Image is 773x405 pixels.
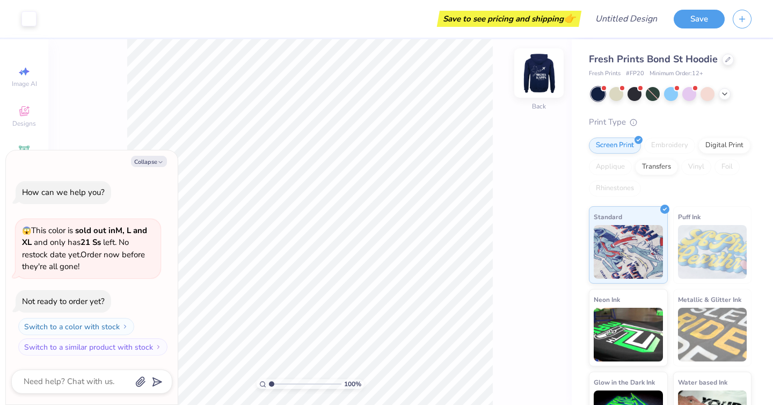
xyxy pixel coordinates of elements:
span: Designs [12,119,36,128]
div: Digital Print [698,138,750,154]
span: Fresh Prints [589,69,621,78]
div: Transfers [635,159,678,175]
div: Applique [589,159,632,175]
img: Switch to a similar product with stock [155,344,162,350]
button: Save [674,10,725,28]
span: Minimum Order: 12 + [650,69,703,78]
div: Save to see pricing and shipping [440,11,579,27]
img: Back [517,52,560,95]
span: This color is and only has left . No restock date yet. Order now before they're all gone! [22,225,147,272]
div: Rhinestones [589,180,641,197]
div: Embroidery [644,138,695,154]
span: 👉 [564,12,575,25]
span: Standard [594,211,622,222]
span: # FP20 [626,69,644,78]
strong: sold out in M, L and XL [22,225,147,248]
span: Fresh Prints Bond St Hoodie [589,53,718,66]
div: Print Type [589,116,752,128]
input: Untitled Design [587,8,666,30]
img: Standard [594,225,663,279]
div: Foil [714,159,740,175]
button: Switch to a similar product with stock [18,338,167,356]
div: How can we help you? [22,187,105,198]
strong: 21 Ss [81,237,101,248]
img: Metallic & Glitter Ink [678,308,747,361]
span: Glow in the Dark Ink [594,377,655,388]
span: Water based Ink [678,377,727,388]
div: Back [532,102,546,111]
span: Puff Ink [678,211,701,222]
span: Image AI [12,79,37,88]
button: Switch to a color with stock [18,318,134,335]
img: Puff Ink [678,225,747,279]
img: Neon Ink [594,308,663,361]
img: Switch to a color with stock [122,323,128,330]
button: Collapse [131,156,167,167]
div: Screen Print [589,138,641,154]
span: Metallic & Glitter Ink [678,294,741,305]
span: 100 % [344,379,361,389]
div: Vinyl [681,159,711,175]
span: Neon Ink [594,294,620,305]
span: 😱 [22,226,31,236]
div: Not ready to order yet? [22,296,105,307]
